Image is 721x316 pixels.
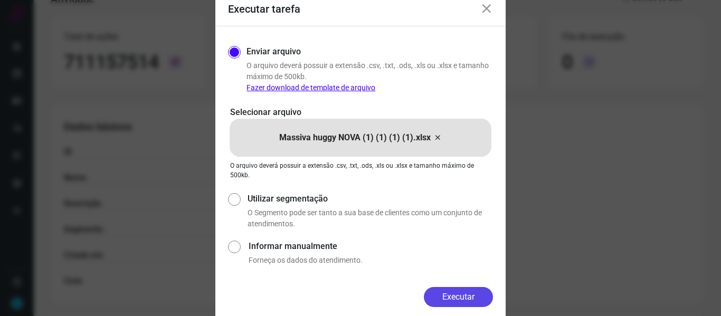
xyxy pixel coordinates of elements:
label: Informar manualmente [249,240,493,253]
p: O Segmento pode ser tanto a sua base de clientes como um conjunto de atendimentos. [248,207,493,229]
p: O arquivo deverá possuir a extensão .csv, .txt, .ods, .xls ou .xlsx e tamanho máximo de 500kb. [246,60,493,93]
a: Fazer download de template de arquivo [246,83,375,92]
p: O arquivo deverá possuir a extensão .csv, .txt, .ods, .xls ou .xlsx e tamanho máximo de 500kb. [230,161,491,180]
p: Massiva huggy NOVA (1) (1) (1) (1).xlsx [279,131,431,144]
label: Utilizar segmentação [248,193,493,205]
button: Executar [424,287,493,307]
p: Forneça os dados do atendimento. [249,255,493,266]
label: Enviar arquivo [246,45,301,58]
h3: Executar tarefa [228,3,300,15]
p: Selecionar arquivo [230,106,491,119]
